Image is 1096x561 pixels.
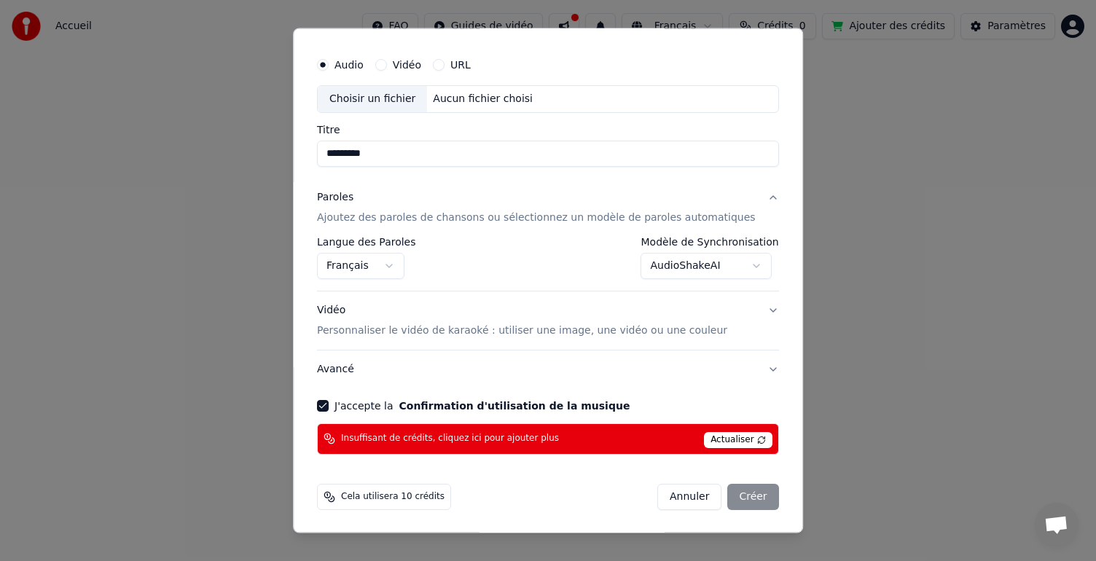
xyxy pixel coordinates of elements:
[334,401,630,411] label: J'accepte la
[317,178,779,237] button: ParolesAjoutez des paroles de chansons ou sélectionnez un modèle de paroles automatiques
[341,491,445,503] span: Cela utilisera 10 crédits
[428,93,539,107] div: Aucun fichier choisi
[334,60,364,71] label: Audio
[318,87,427,113] div: Choisir un fichier
[317,237,779,291] div: ParolesAjoutez des paroles de chansons ou sélectionnez un modèle de paroles automatiques
[393,60,421,71] label: Vidéo
[317,303,727,338] div: Vidéo
[317,125,779,135] label: Titre
[399,401,630,411] button: J'accepte la
[341,433,559,445] span: Insuffisant de crédits, cliquez ici pour ajouter plus
[317,350,779,388] button: Avancé
[704,432,772,448] span: Actualiser
[641,237,779,247] label: Modèle de Synchronisation
[317,211,756,225] p: Ajoutez des paroles de chansons ou sélectionnez un modèle de paroles automatiques
[317,190,353,205] div: Paroles
[317,291,779,350] button: VidéoPersonnaliser le vidéo de karaoké : utiliser une image, une vidéo ou une couleur
[317,323,727,338] p: Personnaliser le vidéo de karaoké : utiliser une image, une vidéo ou une couleur
[450,60,471,71] label: URL
[657,484,721,510] button: Annuler
[317,237,416,247] label: Langue des Paroles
